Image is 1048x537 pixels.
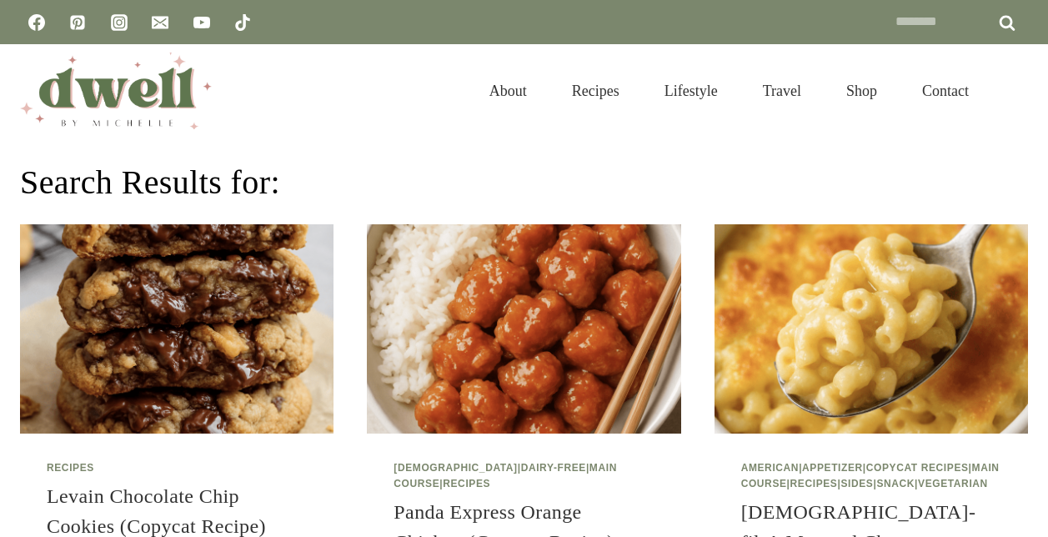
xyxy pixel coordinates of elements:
[715,224,1028,434] img: Chick-fil-A Mac and Cheese (Copycat Recipe)
[20,53,212,129] img: DWELL by michelle
[824,64,900,118] a: Shop
[367,224,680,434] img: Panda Express Orange Chicken (Copycat Recipe)
[47,462,94,474] a: Recipes
[900,64,991,118] a: Contact
[443,478,490,489] a: Recipes
[185,6,218,39] a: YouTube
[918,478,988,489] a: Vegetarian
[394,462,617,489] span: | | |
[866,462,969,474] a: Copycat Recipes
[840,478,873,489] a: Sides
[20,158,1028,208] h1: Search Results for:
[47,485,266,537] a: Levain Chocolate Chip Cookies (Copycat Recipe)
[741,462,1000,489] span: | | | | | | |
[467,64,549,118] a: About
[394,462,517,474] a: [DEMOGRAPHIC_DATA]
[741,462,799,474] a: American
[1000,77,1028,105] button: View Search Form
[467,64,991,118] nav: Primary Navigation
[549,64,642,118] a: Recipes
[642,64,740,118] a: Lifestyle
[876,478,915,489] a: Snack
[521,462,586,474] a: Dairy-Free
[61,6,94,39] a: Pinterest
[143,6,177,39] a: Email
[20,224,333,434] img: Levain Chocolate Chip Cookies (Copycat Recipe)
[226,6,259,39] a: TikTok
[20,6,53,39] a: Facebook
[740,64,824,118] a: Travel
[790,478,838,489] a: Recipes
[103,6,136,39] a: Instagram
[802,462,863,474] a: Appetizer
